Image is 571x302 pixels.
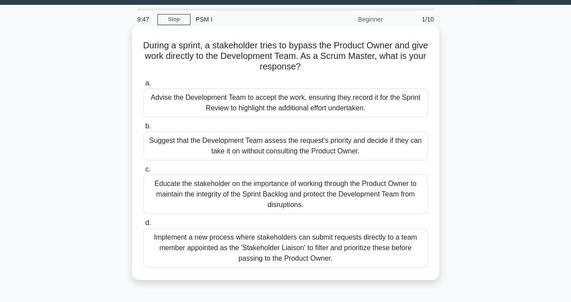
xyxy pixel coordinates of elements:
[144,175,428,214] div: Educate the stakeholder on the importance of working through the Product Owner to maintain the in...
[145,79,151,87] span: a.
[158,14,190,25] a: Stop
[190,11,311,28] div: PSM I
[145,165,151,173] span: c.
[144,131,428,160] div: Suggest that the Development Team assess the request's priority and decide if they can take it on...
[132,11,158,28] div: 9:47
[388,11,439,28] div: 1/10
[144,228,428,268] div: Implement a new process where stakeholders can submit requests directly to a team member appointe...
[145,219,151,226] span: d.
[311,11,388,28] div: Beginner
[145,122,151,130] span: b.
[144,88,428,117] div: Advise the Development Team to accept the work, ensuring they record it for the Sprint Review to ...
[143,40,429,73] h5: During a sprint, a stakeholder tries to bypass the Product Owner and give work directly to the De...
